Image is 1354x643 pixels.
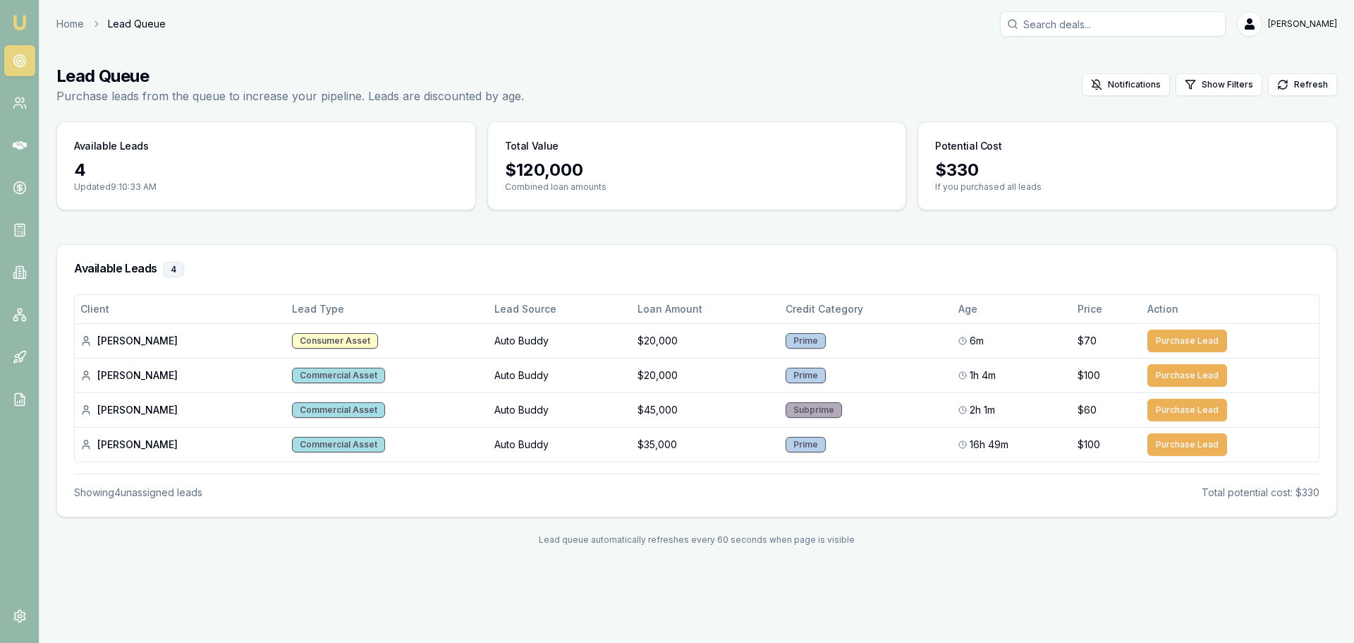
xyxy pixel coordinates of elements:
[953,295,1072,323] th: Age
[80,403,281,417] div: [PERSON_NAME]
[632,323,780,358] td: $20,000
[56,88,524,104] p: Purchase leads from the queue to increase your pipeline. Leads are discounted by age.
[1078,334,1097,348] span: $70
[80,368,281,383] div: [PERSON_NAME]
[292,437,385,452] div: Commercial Asset
[505,159,889,181] div: $ 120,000
[1176,73,1262,96] button: Show Filters
[489,358,631,392] td: Auto Buddy
[489,323,631,358] td: Auto Buddy
[786,368,826,383] div: Prime
[163,262,184,277] div: 4
[75,295,286,323] th: Client
[1078,368,1100,383] span: $100
[1202,486,1319,500] div: Total potential cost: $330
[489,427,631,462] td: Auto Buddy
[1000,11,1226,37] input: Search deals
[970,334,984,348] span: 6m
[1268,18,1337,30] span: [PERSON_NAME]
[80,438,281,452] div: [PERSON_NAME]
[1147,364,1227,387] button: Purchase Lead
[292,333,378,349] div: Consumer Asset
[970,403,995,417] span: 2h 1m
[489,392,631,427] td: Auto Buddy
[286,295,489,323] th: Lead Type
[74,139,149,153] h3: Available Leads
[632,358,780,392] td: $20,000
[786,402,842,418] div: Subprime
[74,486,202,500] div: Showing 4 unassigned lead s
[1082,73,1170,96] button: Notifications
[11,14,28,31] img: emu-icon-u.png
[786,333,826,349] div: Prime
[292,402,385,418] div: Commercial Asset
[80,334,281,348] div: [PERSON_NAME]
[1147,433,1227,456] button: Purchase Lead
[970,438,1008,452] span: 16h 49m
[1142,295,1319,323] th: Action
[74,262,1319,277] h3: Available Leads
[632,427,780,462] td: $35,000
[56,534,1337,546] div: Lead queue automatically refreshes every 60 seconds when page is visible
[780,295,953,323] th: Credit Category
[970,368,996,383] span: 1h 4m
[292,368,385,383] div: Commercial Asset
[1268,73,1337,96] button: Refresh
[489,295,631,323] th: Lead Source
[74,159,458,181] div: 4
[74,181,458,193] p: Updated 9:10:33 AM
[786,437,826,452] div: Prime
[632,392,780,427] td: $45,000
[1072,295,1142,323] th: Price
[505,139,559,153] h3: Total Value
[632,295,780,323] th: Loan Amount
[56,17,166,31] nav: breadcrumb
[935,139,1001,153] h3: Potential Cost
[56,17,84,31] a: Home
[505,181,889,193] p: Combined loan amounts
[1078,403,1097,417] span: $60
[1147,399,1227,421] button: Purchase Lead
[935,181,1319,193] p: If you purchased all leads
[56,65,524,88] h1: Lead Queue
[108,17,166,31] span: Lead Queue
[1078,438,1100,452] span: $100
[935,159,1319,181] div: $ 330
[1147,330,1227,352] button: Purchase Lead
